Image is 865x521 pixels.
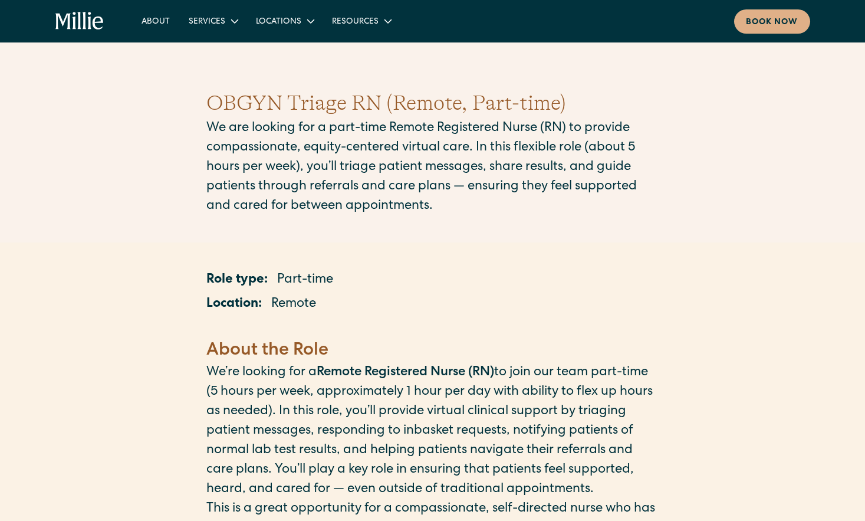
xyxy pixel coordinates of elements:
[206,271,268,290] p: Role type:
[256,16,301,28] div: Locations
[746,17,798,29] div: Book now
[189,16,225,28] div: Services
[271,295,316,314] p: Remote
[332,16,379,28] div: Resources
[179,11,246,31] div: Services
[132,11,179,31] a: About
[55,12,104,31] a: home
[734,9,810,34] a: Book now
[206,342,328,360] strong: About the Role
[317,366,494,379] strong: Remote Registered Nurse (RN)
[206,319,659,339] p: ‍
[206,295,262,314] p: Location:
[246,11,323,31] div: Locations
[206,87,659,119] h1: OBGYN Triage RN (Remote, Part-time)
[206,363,659,500] p: We’re looking for a to join our team part-time (5 hours per week, approximately 1 hour per day wi...
[206,119,659,217] p: We are looking for a part-time Remote Registered Nurse (RN) to provide compassionate, equity-cent...
[323,11,400,31] div: Resources
[277,271,333,290] p: Part-time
